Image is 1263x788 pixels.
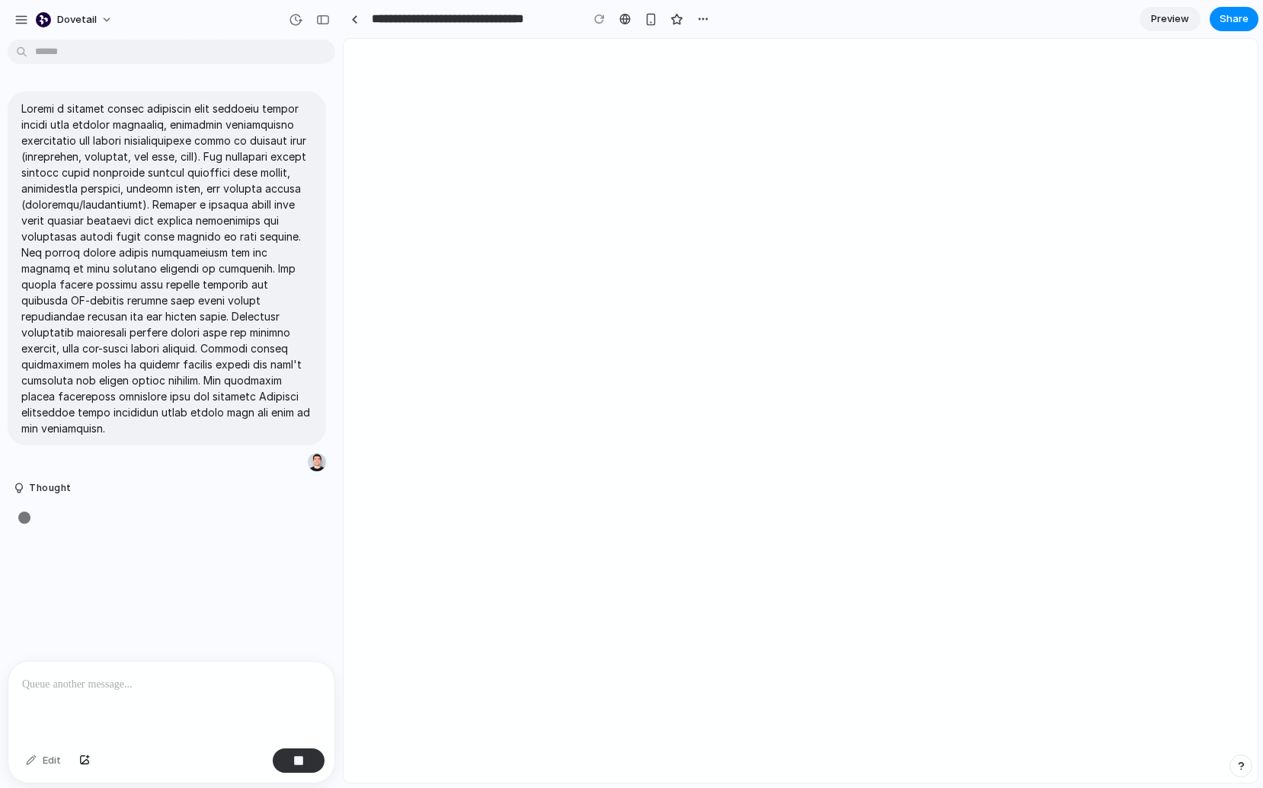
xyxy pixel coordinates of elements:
[21,100,312,436] p: Loremi d sitamet consec adipiscin elit seddoeiu tempor incidi utla etdolor magnaaliq, enimadmin v...
[1151,11,1189,27] span: Preview
[1220,11,1249,27] span: Share
[1140,7,1201,31] a: Preview
[1210,7,1258,31] button: Share
[57,12,97,27] span: dovetail
[30,8,120,32] button: dovetail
